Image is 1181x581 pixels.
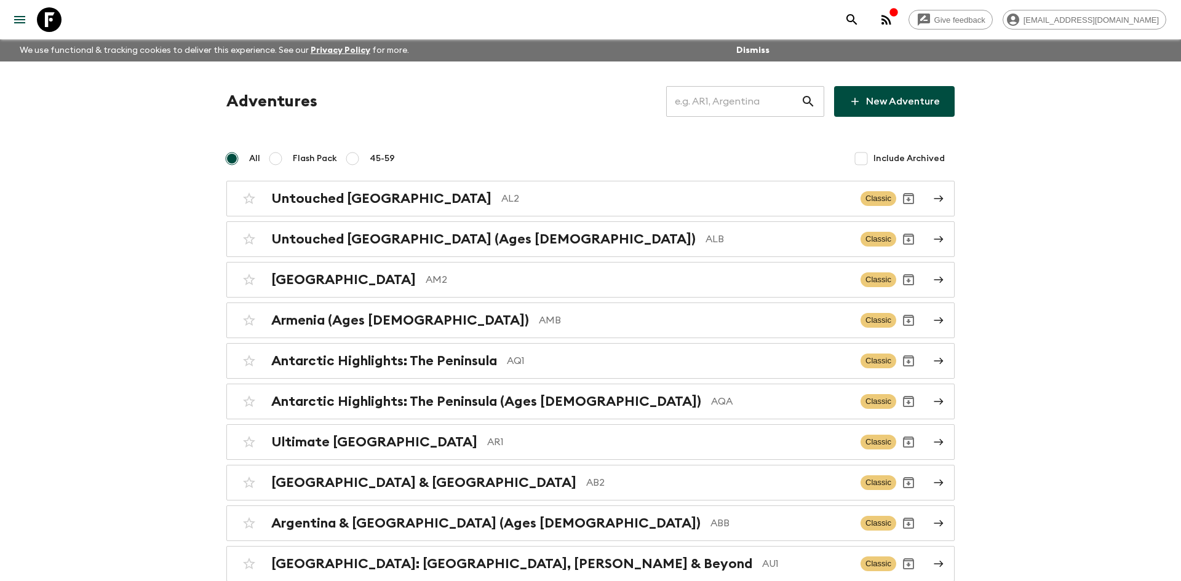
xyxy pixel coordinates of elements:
input: e.g. AR1, Argentina [666,84,801,119]
button: Archive [896,349,921,373]
a: Armenia (Ages [DEMOGRAPHIC_DATA])AMBClassicArchive [226,302,955,338]
span: Classic [861,191,896,206]
p: ALB [706,232,851,247]
a: Argentina & [GEOGRAPHIC_DATA] (Ages [DEMOGRAPHIC_DATA])ABBClassicArchive [226,505,955,541]
button: Archive [896,551,921,576]
button: Archive [896,389,921,414]
p: AMB [539,313,851,328]
a: Antarctic Highlights: The PeninsulaAQ1ClassicArchive [226,343,955,379]
span: Classic [861,354,896,368]
button: Archive [896,227,921,251]
span: Give feedback [928,15,992,25]
p: AB2 [586,475,851,490]
span: Classic [861,516,896,531]
span: Classic [861,435,896,449]
span: All [249,152,260,165]
span: Flash Pack [293,152,337,165]
a: [GEOGRAPHIC_DATA] & [GEOGRAPHIC_DATA]AB2ClassicArchive [226,465,955,500]
p: We use functional & tracking cookies to deliver this experience. See our for more. [15,39,414,61]
span: [EMAIL_ADDRESS][DOMAIN_NAME] [1017,15,1166,25]
a: Privacy Policy [311,46,370,55]
a: Untouched [GEOGRAPHIC_DATA]AL2ClassicArchive [226,181,955,216]
a: Give feedback [909,10,993,30]
p: AR1 [487,435,851,449]
h1: Adventures [226,89,317,114]
h2: Untouched [GEOGRAPHIC_DATA] [271,191,491,207]
h2: [GEOGRAPHIC_DATA] [271,272,416,288]
span: 45-59 [370,152,395,165]
span: Include Archived [873,152,945,165]
button: Archive [896,186,921,211]
h2: Antarctic Highlights: The Peninsula (Ages [DEMOGRAPHIC_DATA]) [271,393,701,409]
h2: Untouched [GEOGRAPHIC_DATA] (Ages [DEMOGRAPHIC_DATA]) [271,231,696,247]
button: Archive [896,267,921,292]
h2: [GEOGRAPHIC_DATA]: [GEOGRAPHIC_DATA], [PERSON_NAME] & Beyond [271,556,752,572]
a: Ultimate [GEOGRAPHIC_DATA]AR1ClassicArchive [226,424,955,460]
h2: [GEOGRAPHIC_DATA] & [GEOGRAPHIC_DATA] [271,475,576,491]
h2: Argentina & [GEOGRAPHIC_DATA] (Ages [DEMOGRAPHIC_DATA]) [271,515,701,531]
a: Untouched [GEOGRAPHIC_DATA] (Ages [DEMOGRAPHIC_DATA])ALBClassicArchive [226,221,955,257]
p: AQ1 [507,354,851,368]
span: Classic [861,313,896,328]
span: Classic [861,475,896,490]
a: [GEOGRAPHIC_DATA]AM2ClassicArchive [226,262,955,298]
h2: Armenia (Ages [DEMOGRAPHIC_DATA]) [271,312,529,328]
h2: Antarctic Highlights: The Peninsula [271,353,497,369]
p: AM2 [426,272,851,287]
button: Dismiss [733,42,773,59]
span: Classic [861,394,896,409]
button: Archive [896,430,921,454]
div: [EMAIL_ADDRESS][DOMAIN_NAME] [1003,10,1166,30]
button: Archive [896,511,921,536]
p: AU1 [762,556,851,571]
span: Classic [861,232,896,247]
h2: Ultimate [GEOGRAPHIC_DATA] [271,434,477,450]
span: Classic [861,556,896,571]
a: New Adventure [834,86,955,117]
button: Archive [896,308,921,333]
button: search adventures [840,7,864,32]
p: ABB [710,516,851,531]
a: Antarctic Highlights: The Peninsula (Ages [DEMOGRAPHIC_DATA])AQAClassicArchive [226,384,955,419]
span: Classic [861,272,896,287]
p: AQA [711,394,851,409]
p: AL2 [501,191,851,206]
button: Archive [896,470,921,495]
button: menu [7,7,32,32]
